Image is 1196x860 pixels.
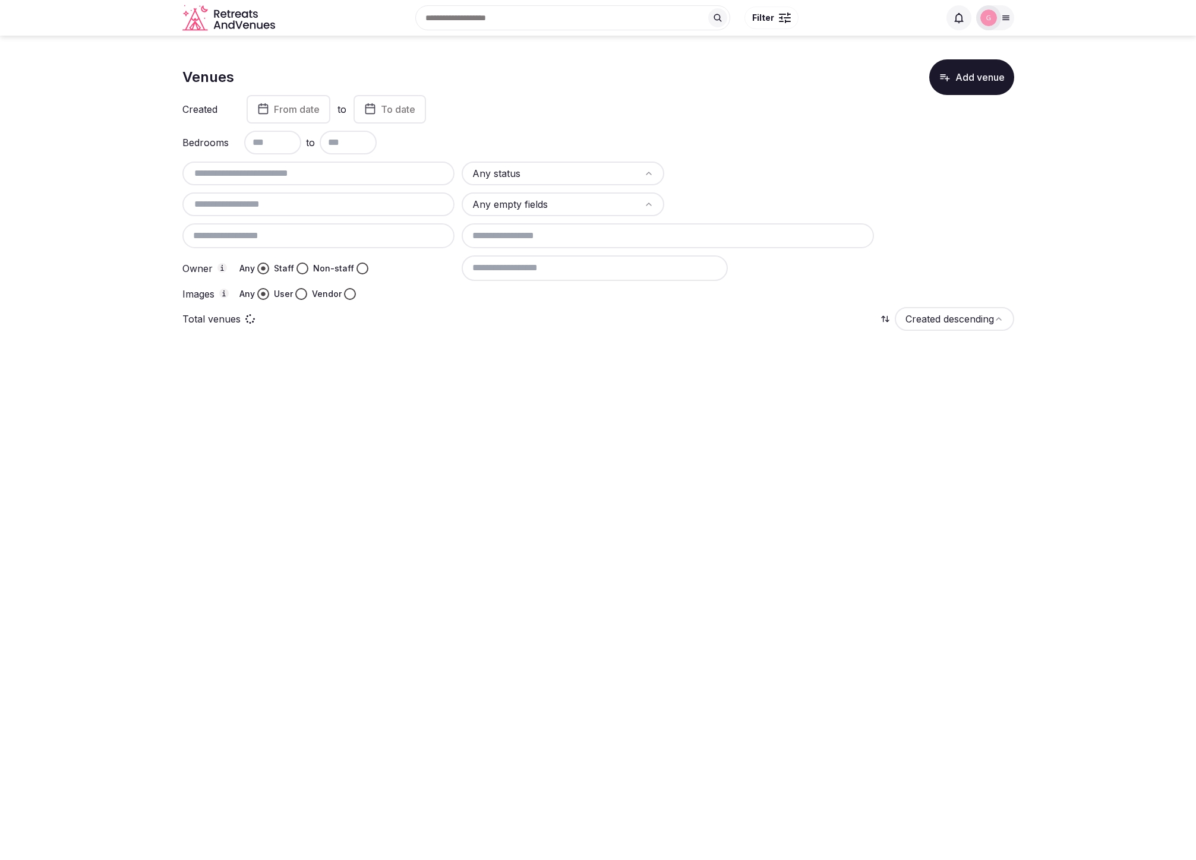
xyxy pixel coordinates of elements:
img: Glen Hayes [980,10,997,26]
span: Filter [752,12,774,24]
button: Images [219,289,229,298]
label: to [337,103,346,116]
label: Non-staff [313,263,354,274]
a: Visit the homepage [182,5,277,31]
svg: Retreats and Venues company logo [182,5,277,31]
label: Staff [274,263,294,274]
button: Add venue [929,59,1014,95]
button: To date [354,95,426,124]
label: User [274,288,293,300]
label: Images [182,289,230,299]
p: Total venues [182,312,241,325]
span: To date [381,103,415,115]
h1: Venues [182,67,234,87]
button: Owner [217,263,227,273]
label: Bedrooms [182,138,230,147]
label: Created [182,105,230,114]
span: to [306,135,315,150]
button: From date [247,95,330,124]
button: Filter [744,7,799,29]
label: Vendor [312,288,342,300]
label: Any [239,263,255,274]
span: From date [274,103,320,115]
label: Any [239,288,255,300]
label: Owner [182,263,230,274]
